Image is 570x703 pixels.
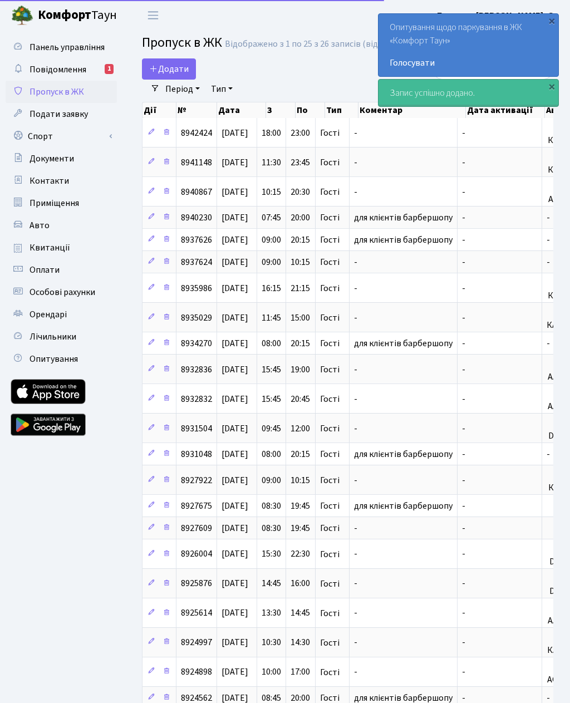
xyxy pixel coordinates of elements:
a: Голосувати [390,56,547,70]
button: Переключити навігацію [139,6,167,24]
a: Панель управління [6,36,117,58]
span: 20:15 [291,234,310,246]
span: Гості [320,450,340,459]
span: - [354,186,357,198]
a: Орендарі [6,303,117,326]
a: Квитанції [6,237,117,259]
span: 07:45 [262,212,281,224]
img: logo.png [11,4,33,27]
span: [DATE] [222,607,248,620]
span: - [354,156,357,169]
span: - [462,422,465,435]
span: 8925614 [181,607,212,620]
span: [DATE] [222,522,248,534]
span: 11:45 [262,312,281,324]
span: для клієнтів барбершопу [354,337,453,350]
span: - [462,548,465,561]
span: 8935029 [181,312,212,324]
span: - [354,578,357,590]
span: [DATE] [222,422,248,435]
a: Опитування [6,348,117,370]
span: 09:00 [262,256,281,268]
span: 15:45 [262,393,281,405]
span: - [547,337,550,350]
span: 20:15 [291,448,310,460]
span: [DATE] [222,282,248,294]
span: Пропуск в ЖК [30,86,84,98]
span: - [547,234,550,246]
span: - [462,127,465,139]
span: - [354,522,357,534]
a: Повідомлення1 [6,58,117,81]
a: Пропуск в ЖК [6,81,117,103]
a: Тип [207,80,237,99]
div: × [546,15,557,26]
span: 09:00 [262,234,281,246]
span: Гості [320,235,340,244]
div: 1 [105,64,114,74]
span: [DATE] [222,312,248,324]
span: [DATE] [222,500,248,512]
span: Гості [320,158,340,167]
span: Гості [320,188,340,196]
span: Гості [320,129,340,137]
span: - [462,156,465,169]
span: Гості [320,579,340,588]
span: - [462,474,465,486]
span: 10:15 [262,186,281,198]
span: - [354,607,357,620]
span: 8927675 [181,500,212,512]
th: № [176,102,217,118]
span: 8942424 [181,127,212,139]
span: 8927609 [181,522,212,534]
span: 19:45 [291,522,310,534]
a: Період [161,80,204,99]
span: - [354,393,357,405]
span: Гості [320,313,340,322]
span: [DATE] [222,393,248,405]
div: Запис успішно додано. [379,80,558,106]
span: Гості [320,668,340,677]
span: - [462,578,465,590]
span: Оплати [30,264,60,276]
span: Приміщення [30,197,79,209]
a: Оплати [6,259,117,281]
span: [DATE] [222,666,248,679]
span: 8925876 [181,578,212,590]
span: 10:00 [262,666,281,679]
a: Авто [6,214,117,237]
span: - [354,282,357,294]
span: [DATE] [222,337,248,350]
span: 16:15 [262,282,281,294]
span: [DATE] [222,578,248,590]
span: [DATE] [222,212,248,224]
span: - [462,393,465,405]
th: Коментар [358,102,466,118]
span: 8940867 [181,186,212,198]
div: Відображено з 1 по 25 з 26 записів (відфільтровано з 25 записів). [225,39,483,50]
span: [DATE] [222,548,248,561]
span: 8932832 [181,393,212,405]
span: - [462,186,465,198]
span: 10:15 [291,474,310,486]
span: 15:45 [262,363,281,376]
span: Гості [320,365,340,374]
span: 8940230 [181,212,212,224]
span: - [462,312,465,324]
span: - [462,212,465,224]
span: 11:30 [262,156,281,169]
span: Гості [320,524,340,533]
span: - [354,637,357,649]
span: - [354,474,357,486]
a: Подати заявку [6,103,117,125]
span: - [462,282,465,294]
span: 20:15 [291,337,310,350]
span: Гості [320,424,340,433]
span: [DATE] [222,156,248,169]
span: 10:30 [262,637,281,649]
span: 10:15 [291,256,310,268]
span: Гості [320,694,340,702]
span: 23:45 [291,156,310,169]
span: для клієнтів барбершопу [354,234,453,246]
span: 20:00 [291,212,310,224]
